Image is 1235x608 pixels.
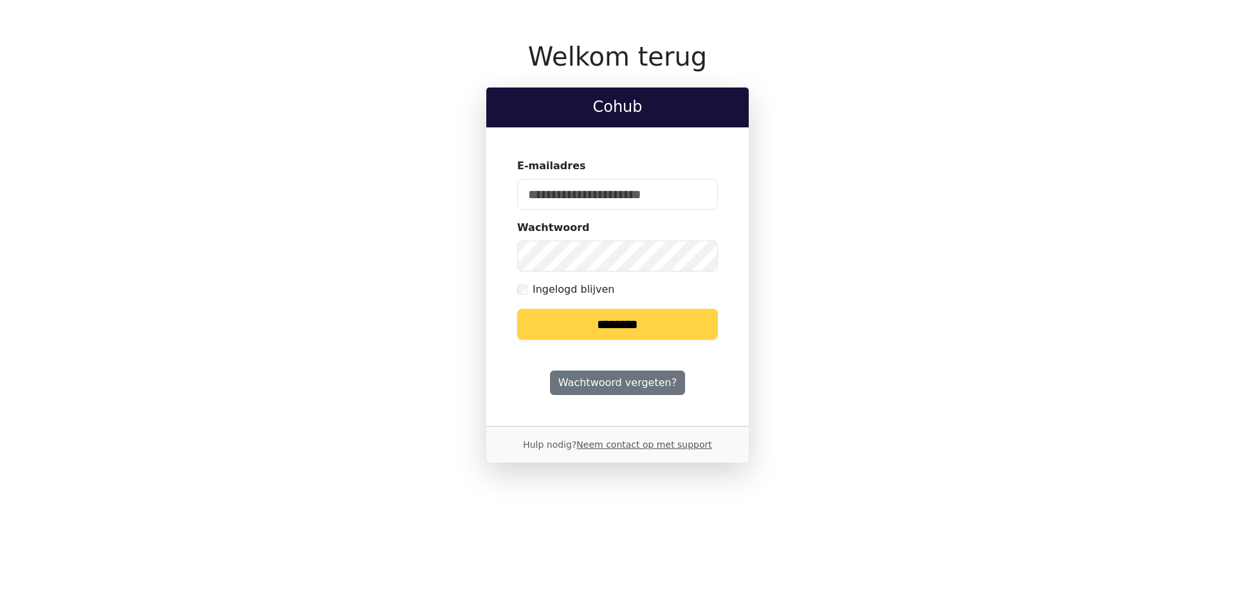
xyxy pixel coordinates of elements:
[533,282,614,297] label: Ingelogd blijven
[486,41,749,72] h1: Welkom terug
[576,439,711,450] a: Neem contact op met support
[523,439,712,450] small: Hulp nodig?
[517,220,590,235] label: Wachtwoord
[517,158,586,174] label: E-mailadres
[550,371,685,395] a: Wachtwoord vergeten?
[497,98,738,116] h2: Cohub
